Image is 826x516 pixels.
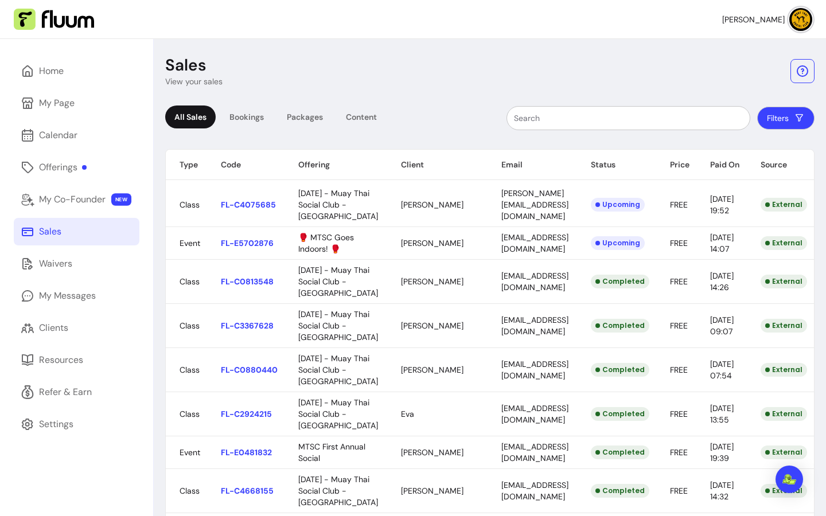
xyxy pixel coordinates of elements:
a: Refer & Earn [14,378,139,406]
span: FREE [670,200,688,210]
span: NEW [111,193,131,206]
span: [DATE] 19:52 [710,194,734,216]
th: Paid On [696,150,747,180]
div: Open Intercom Messenger [776,466,803,493]
div: Bookings [220,105,273,128]
span: [DATE] - Muay Thai Social Club - [GEOGRAPHIC_DATA] [298,309,378,342]
p: FL-C0880440 [221,364,278,376]
span: Class [180,320,200,331]
div: External [761,236,807,250]
div: External [761,407,807,421]
div: My Messages [39,289,96,303]
span: FREE [670,276,688,287]
span: [EMAIL_ADDRESS][DOMAIN_NAME] [501,315,568,337]
div: External [761,275,807,288]
span: FREE [670,447,688,458]
div: Calendar [39,128,77,142]
th: Email [488,150,578,180]
div: Upcoming [591,236,645,250]
span: [PERSON_NAME] [401,447,463,458]
a: My Co-Founder NEW [14,186,139,213]
div: Completed [591,319,649,333]
span: [EMAIL_ADDRESS][DOMAIN_NAME] [501,403,568,425]
span: [DATE] 13:55 [710,403,734,425]
div: External [761,445,807,459]
th: Client [387,150,488,180]
span: [EMAIL_ADDRESS][DOMAIN_NAME] [501,359,568,381]
span: Eva [401,409,414,419]
span: [EMAIL_ADDRESS][DOMAIN_NAME] [501,271,568,292]
span: FREE [670,320,688,331]
span: [DATE] - Muay Thai Social Club - [GEOGRAPHIC_DATA] [298,188,378,221]
span: Class [180,409,200,419]
a: Offerings [14,154,139,181]
th: Price [656,150,696,180]
a: My Messages [14,282,139,310]
span: [DATE] 14:07 [710,232,734,254]
span: [PERSON_NAME][EMAIL_ADDRESS][DOMAIN_NAME] [501,188,568,221]
span: [DATE] 14:32 [710,480,734,502]
span: [DATE] - Muay Thai Social Club - [GEOGRAPHIC_DATA] [298,397,378,431]
th: Code [207,150,285,180]
span: [DATE] 19:39 [710,441,734,463]
div: Completed [591,363,649,377]
div: My Co-Founder [39,193,106,206]
div: External [761,198,807,212]
span: [PERSON_NAME] [401,486,463,496]
a: Sales [14,218,139,245]
div: Completed [591,275,649,288]
th: Source [747,150,814,180]
div: Refer & Earn [39,385,92,399]
div: External [761,484,807,498]
a: My Page [14,89,139,117]
div: External [761,319,807,333]
a: Home [14,57,139,85]
span: [PERSON_NAME] [722,14,785,25]
div: Waivers [39,257,72,271]
span: MTSC First Annual Social [298,441,365,463]
img: Fluum Logo [14,9,94,30]
span: FREE [670,365,688,375]
div: Home [39,64,64,78]
span: [DATE] - Muay Thai Social Club - [GEOGRAPHIC_DATA] [298,265,378,298]
div: Sales [39,225,61,239]
span: [PERSON_NAME] [401,200,463,210]
span: Class [180,486,200,496]
span: [DATE] 14:26 [710,271,734,292]
div: Completed [591,484,649,498]
div: Resources [39,353,83,367]
div: Completed [591,407,649,421]
div: Settings [39,417,73,431]
span: Event [180,447,200,458]
span: [PERSON_NAME] [401,320,463,331]
span: [DATE] 09:07 [710,315,734,337]
p: View your sales [165,76,223,87]
input: Search [514,112,743,124]
span: FREE [670,238,688,248]
span: 🥊 MTSC Goes Indoors! 🥊 [298,232,354,254]
p: FL-C2924215 [221,408,278,420]
span: [EMAIL_ADDRESS][DOMAIN_NAME] [501,232,568,254]
span: [DATE] - Muay Thai Social Club - [GEOGRAPHIC_DATA] [298,353,378,386]
span: Class [180,276,200,287]
p: Sales [165,55,206,76]
span: FREE [670,409,688,419]
span: [PERSON_NAME] [401,238,463,248]
div: Packages [278,105,332,128]
div: External [761,363,807,377]
span: Class [180,365,200,375]
a: Settings [14,411,139,438]
span: [PERSON_NAME] [401,365,463,375]
p: FL-E5702876 [221,237,278,249]
p: FL-C4668155 [221,485,278,497]
div: Offerings [39,161,87,174]
a: Calendar [14,122,139,149]
p: FL-C4075685 [221,199,278,210]
a: Resources [14,346,139,374]
div: All Sales [165,105,216,128]
p: FL-C3367628 [221,320,278,331]
img: avatar [789,8,812,31]
span: Class [180,200,200,210]
span: Event [180,238,200,248]
th: Type [166,150,207,180]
